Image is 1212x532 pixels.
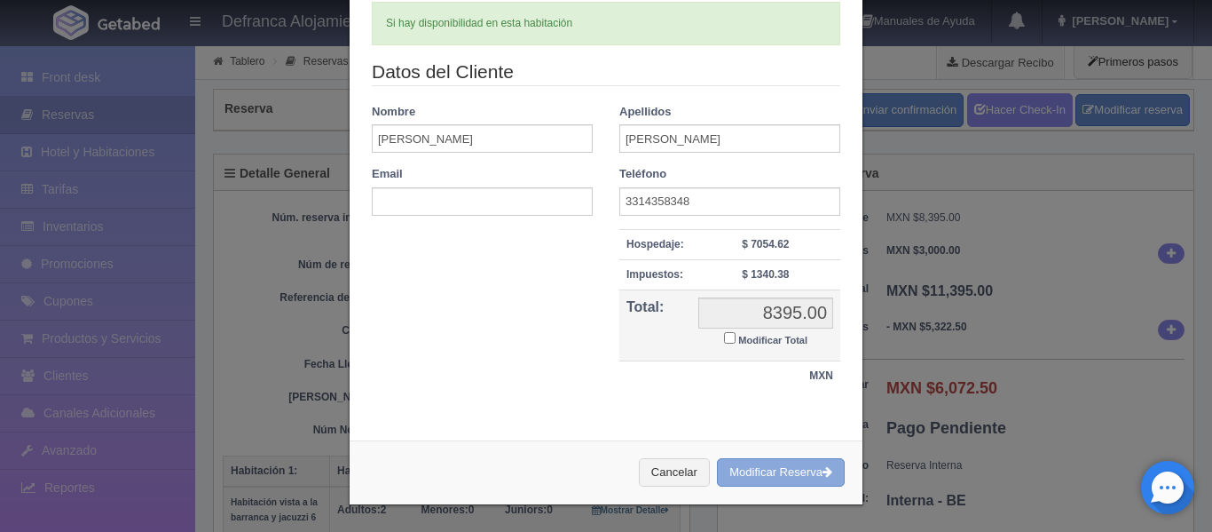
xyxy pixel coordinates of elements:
small: Modificar Total [738,335,807,345]
strong: $ 7054.62 [742,238,789,250]
label: Email [372,166,403,183]
strong: $ 1340.38 [742,268,789,281]
legend: Datos del Cliente [372,59,840,86]
th: Hospedaje: [619,229,691,259]
label: Nombre [372,104,415,121]
input: Modificar Total [724,332,736,344]
th: Total: [619,290,691,361]
div: Si hay disponibilidad en esta habitación [372,2,840,45]
button: Cancelar [639,458,710,488]
strong: MXN [809,369,833,382]
label: Teléfono [619,166,666,183]
th: Impuestos: [619,259,691,290]
label: Apellidos [619,104,672,121]
button: Modificar Reserva [717,458,845,488]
